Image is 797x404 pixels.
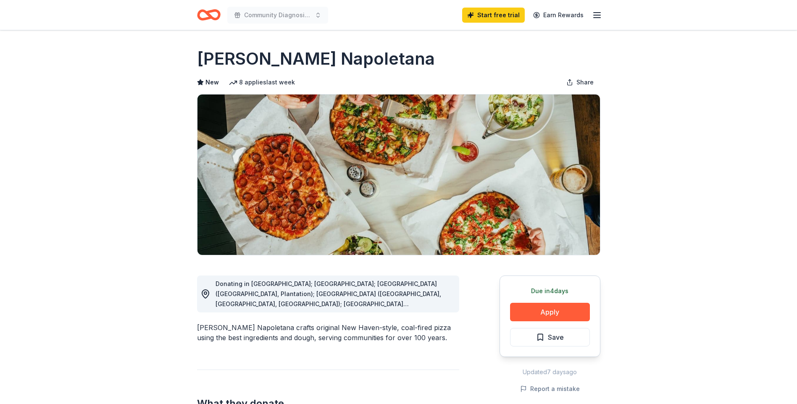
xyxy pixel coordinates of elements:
span: New [205,77,219,87]
img: Image for Frank Pepe Pizzeria Napoletana [197,94,600,255]
span: Donating in [GEOGRAPHIC_DATA]; [GEOGRAPHIC_DATA]; [GEOGRAPHIC_DATA] ([GEOGRAPHIC_DATA], Plantatio... [216,280,441,338]
button: Apply [510,303,590,321]
div: 8 applies last week [229,77,295,87]
button: Share [560,74,600,91]
span: Community Diagnosis of People with Disabilities [244,10,311,20]
a: Start free trial [462,8,525,23]
a: Home [197,5,221,25]
div: Due in 4 days [510,286,590,296]
button: Save [510,328,590,346]
button: Report a mistake [520,384,580,394]
span: Share [576,77,594,87]
div: [PERSON_NAME] Napoletana crafts original New Haven-style, coal-fired pizza using the best ingredi... [197,323,459,343]
h1: [PERSON_NAME] Napoletana [197,47,435,71]
button: Community Diagnosis of People with Disabilities [227,7,328,24]
span: Save [548,332,564,343]
div: Updated 7 days ago [500,367,600,377]
a: Earn Rewards [528,8,589,23]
